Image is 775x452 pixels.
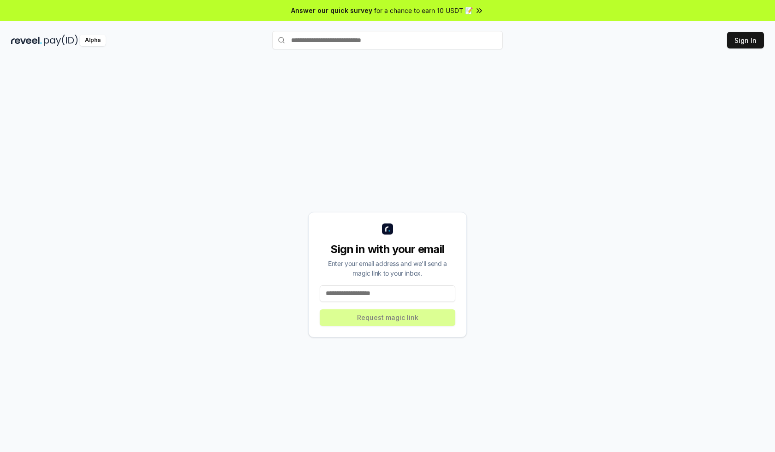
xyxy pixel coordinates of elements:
[374,6,473,15] span: for a chance to earn 10 USDT 📝
[382,223,393,235] img: logo_small
[320,259,455,278] div: Enter your email address and we’ll send a magic link to your inbox.
[11,35,42,46] img: reveel_dark
[320,242,455,257] div: Sign in with your email
[291,6,372,15] span: Answer our quick survey
[44,35,78,46] img: pay_id
[80,35,106,46] div: Alpha
[727,32,764,48] button: Sign In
